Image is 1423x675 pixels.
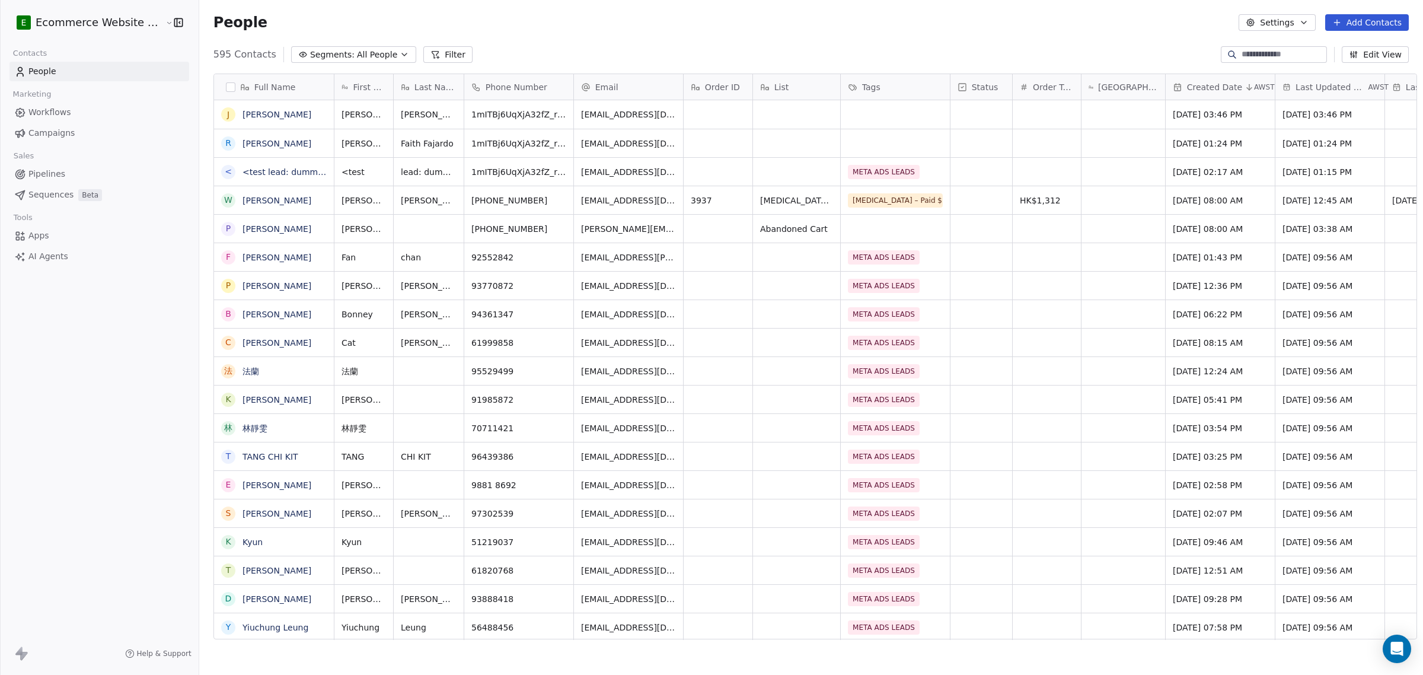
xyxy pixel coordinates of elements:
[9,62,189,81] a: People
[581,138,676,149] span: [EMAIL_ADDRESS][DOMAIN_NAME]
[1081,74,1165,100] div: [GEOGRAPHIC_DATA] Status
[848,193,943,208] span: [MEDICAL_DATA] – Paid $1000+
[581,109,676,120] span: [EMAIL_ADDRESS][DOMAIN_NAME]
[471,508,566,520] span: 97302539
[243,594,311,604] a: [PERSON_NAME]
[1173,536,1268,548] span: [DATE] 09:46 AM
[357,49,397,61] span: All People
[1098,81,1158,93] span: [GEOGRAPHIC_DATA] Status
[684,74,752,100] div: Order ID
[1173,394,1268,406] span: [DATE] 05:41 PM
[14,12,157,33] button: EEcommerce Website Builder
[342,138,386,149] span: [PERSON_NAME]
[243,110,311,119] a: [PERSON_NAME]
[1368,82,1389,92] span: AWST
[1173,365,1268,377] span: [DATE] 12:24 AM
[243,623,308,632] a: Yiuchung Leung
[9,123,189,143] a: Campaigns
[243,196,311,205] a: [PERSON_NAME]
[464,74,573,100] div: Phone Number
[254,81,296,93] span: Full Name
[862,81,880,93] span: Tags
[1325,14,1409,31] button: Add Contacts
[1282,365,1377,377] span: [DATE] 09:56 AM
[423,46,473,63] button: Filter
[848,421,920,435] span: META ADS LEADS
[848,307,920,321] span: META ADS LEADS
[1282,593,1377,605] span: [DATE] 09:56 AM
[243,452,298,461] a: TANG CHI KIT
[225,393,231,406] div: K
[471,138,566,149] span: 1mITBj6UqXjA32fZ_ryqS36H-WTvEx5tuBssH9Vbg4RI
[581,422,676,434] span: [EMAIL_ADDRESS][DOMAIN_NAME]
[841,74,950,100] div: Tags
[243,509,311,518] a: [PERSON_NAME]
[848,620,920,635] span: META ADS LEADS
[581,479,676,491] span: [EMAIL_ADDRESS][DOMAIN_NAME]
[342,109,386,120] span: [PERSON_NAME]
[78,189,102,201] span: Beta
[342,251,386,263] span: Fan
[1282,280,1377,292] span: [DATE] 09:56 AM
[774,81,789,93] span: List
[471,394,566,406] span: 91985872
[581,365,676,377] span: [EMAIL_ADDRESS][DOMAIN_NAME]
[243,395,311,405] a: [PERSON_NAME]
[471,109,566,120] span: 1mITBj6UqXjA32fZ_ryqS36H-WTvEx5tuBssH9Vbg4RI
[9,185,189,205] a: SequencesBeta
[1173,166,1268,178] span: [DATE] 02:17 AM
[848,507,920,521] span: META ADS LEADS
[342,280,386,292] span: [PERSON_NAME]
[243,424,267,433] a: 林靜雯
[227,109,229,121] div: J
[1173,280,1268,292] span: [DATE] 12:36 PM
[1282,622,1377,633] span: [DATE] 09:56 AM
[471,593,566,605] span: 93888418
[28,168,65,180] span: Pipelines
[581,593,676,605] span: [EMAIL_ADDRESS][DOMAIN_NAME]
[1282,195,1377,206] span: [DATE] 12:45 AM
[243,167,409,177] a: <test lead: dummy data for full_name>
[8,44,52,62] span: Contacts
[1296,81,1365,93] span: Last Updated Date
[471,422,566,434] span: 70711421
[1282,394,1377,406] span: [DATE] 09:56 AM
[471,622,566,633] span: 56488456
[401,622,457,633] span: Leung
[760,223,833,235] span: Abandoned Cart
[353,81,385,93] span: First Name
[848,336,920,350] span: META ADS LEADS
[1173,565,1268,577] span: [DATE] 12:51 AM
[471,337,566,349] span: 61999858
[342,223,386,235] span: [PERSON_NAME]
[342,394,386,406] span: [PERSON_NAME]
[225,165,232,178] div: <
[581,280,676,292] span: [EMAIL_ADDRESS][DOMAIN_NAME]
[848,279,920,293] span: META ADS LEADS
[224,194,232,206] div: W
[401,195,457,206] span: [PERSON_NAME]
[1173,337,1268,349] span: [DATE] 08:15 AM
[9,247,189,266] a: AI Agents
[848,535,920,549] span: META ADS LEADS
[243,281,311,291] a: [PERSON_NAME]
[581,536,676,548] span: [EMAIL_ADDRESS][DOMAIN_NAME]
[471,536,566,548] span: 51219037
[471,251,566,263] span: 92552842
[1173,195,1268,206] span: [DATE] 08:00 AM
[1282,422,1377,434] span: [DATE] 09:56 AM
[225,621,231,633] div: Y
[471,565,566,577] span: 61820768
[471,166,566,178] span: 1mITBj6UqXjA32fZ_ryqS36H-WTvEx5tuBssH9Vbg4RI
[401,138,457,149] span: Faith Fajardo
[243,480,311,490] a: [PERSON_NAME]
[581,337,676,349] span: [EMAIL_ADDRESS][DOMAIN_NAME]
[581,451,676,463] span: [EMAIL_ADDRESS][DOMAIN_NAME]
[1282,109,1377,120] span: [DATE] 03:46 PM
[125,649,192,658] a: Help & Support
[471,308,566,320] span: 94361347
[214,100,334,640] div: grid
[225,137,231,149] div: R
[1187,81,1242,93] span: Created Date
[28,65,56,78] span: People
